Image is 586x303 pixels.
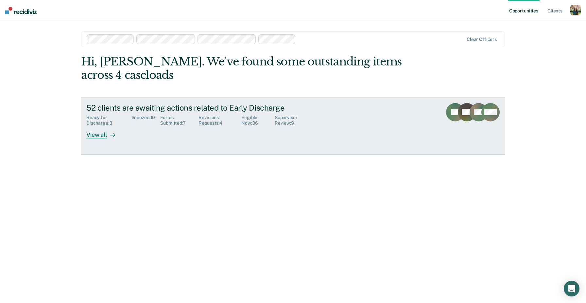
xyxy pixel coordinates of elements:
[81,98,505,155] a: 52 clients are awaiting actions related to Early DischargeReady for Discharge:3Snoozed:10Forms Su...
[467,37,497,42] div: Clear officers
[241,115,274,126] div: Eligible Now : 36
[86,126,123,139] div: View all
[86,103,316,113] div: 52 clients are awaiting actions related to Early Discharge
[81,55,420,82] div: Hi, [PERSON_NAME]. We’ve found some outstanding items across 4 caseloads
[131,115,161,126] div: Snoozed : 10
[198,115,241,126] div: Revisions Requests : 4
[160,115,198,126] div: Forms Submitted : 7
[275,115,316,126] div: Supervisor Review : 9
[86,115,131,126] div: Ready for Discharge : 3
[564,281,579,296] div: Open Intercom Messenger
[5,7,37,14] img: Recidiviz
